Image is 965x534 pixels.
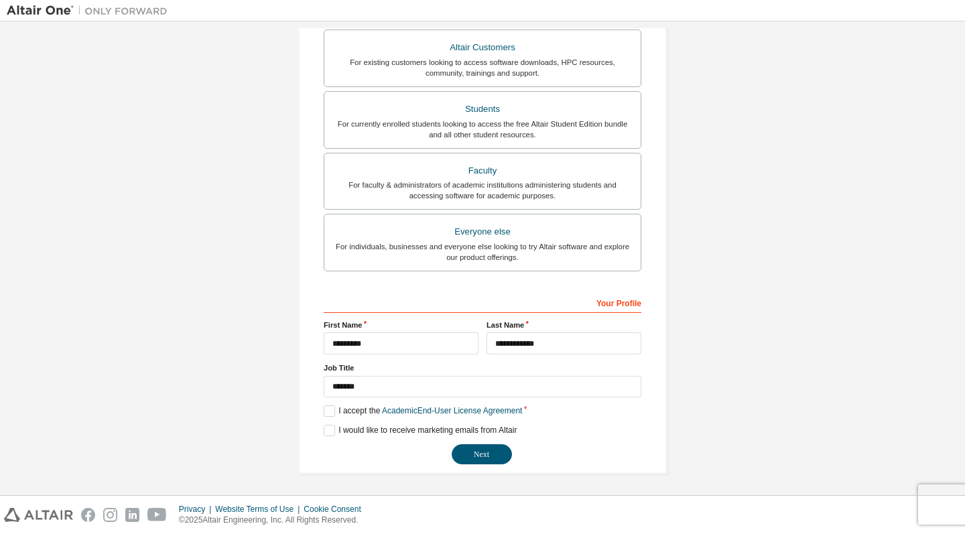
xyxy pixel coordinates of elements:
div: Students [332,100,633,119]
button: Next [452,444,512,464]
img: linkedin.svg [125,508,139,522]
div: Faculty [332,161,633,180]
div: For faculty & administrators of academic institutions administering students and accessing softwa... [332,180,633,201]
label: First Name [324,320,478,330]
label: I accept the [324,405,522,417]
p: © 2025 Altair Engineering, Inc. All Rights Reserved. [179,515,369,526]
label: I would like to receive marketing emails from Altair [324,425,517,436]
div: Your Profile [324,291,641,313]
a: Academic End-User License Agreement [382,406,522,415]
div: For individuals, businesses and everyone else looking to try Altair software and explore our prod... [332,241,633,263]
div: For currently enrolled students looking to access the free Altair Student Edition bundle and all ... [332,119,633,140]
div: Cookie Consent [304,504,369,515]
div: For existing customers looking to access software downloads, HPC resources, community, trainings ... [332,57,633,78]
div: Privacy [179,504,215,515]
div: Website Terms of Use [215,504,304,515]
img: facebook.svg [81,508,95,522]
label: Job Title [324,362,641,373]
div: Altair Customers [332,38,633,57]
label: Last Name [487,320,641,330]
img: youtube.svg [147,508,167,522]
img: instagram.svg [103,508,117,522]
img: Altair One [7,4,174,17]
img: altair_logo.svg [4,508,73,522]
div: Everyone else [332,222,633,241]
